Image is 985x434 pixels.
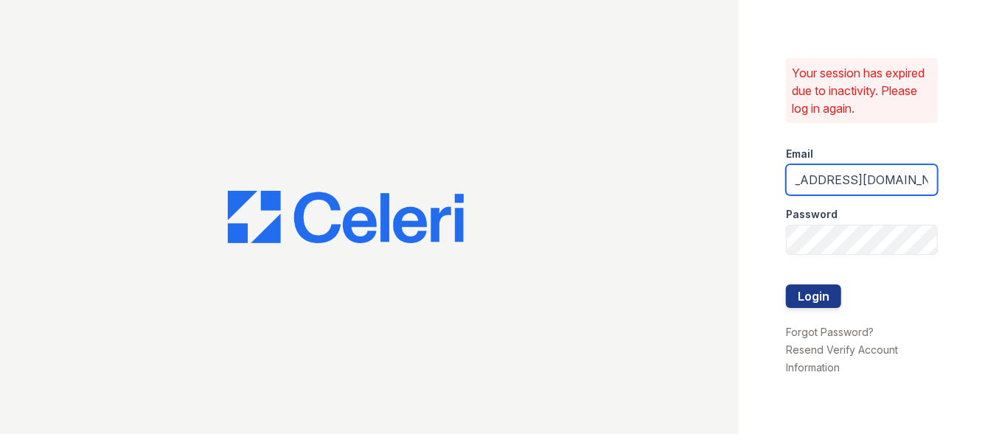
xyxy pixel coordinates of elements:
[786,147,813,161] label: Email
[228,191,464,244] img: CE_Logo_Blue-a8612792a0a2168367f1c8372b55b34899dd931a85d93a1a3d3e32e68fde9ad4.png
[786,284,841,308] button: Login
[792,64,932,117] p: Your session has expired due to inactivity. Please log in again.
[786,326,874,338] a: Forgot Password?
[786,343,898,374] a: Resend Verify Account Information
[786,207,838,222] label: Password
